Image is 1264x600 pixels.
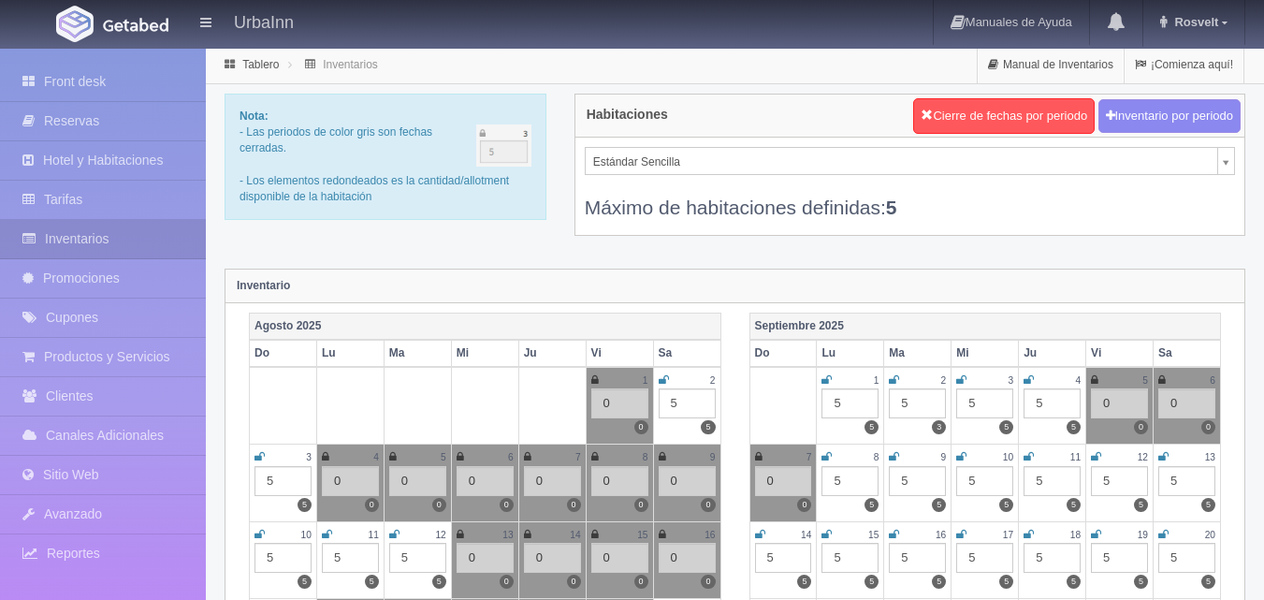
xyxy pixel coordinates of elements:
[369,530,379,540] small: 11
[1154,340,1221,367] th: Sa
[999,498,1013,512] label: 5
[659,543,716,573] div: 0
[570,530,580,540] small: 14
[591,543,648,573] div: 0
[457,543,514,573] div: 0
[821,466,879,496] div: 5
[1091,466,1148,496] div: 5
[389,543,446,573] div: 5
[1091,388,1148,418] div: 0
[234,9,294,33] h4: UrbaInn
[322,543,379,573] div: 5
[225,94,546,220] div: - Las periodos de color gris son fechas cerradas. - Los elementos redondeados es la cantidad/allo...
[1086,340,1154,367] th: Vi
[874,375,879,386] small: 1
[956,388,1013,418] div: 5
[254,543,312,573] div: 5
[797,575,811,589] label: 5
[298,498,312,512] label: 5
[1003,530,1013,540] small: 17
[373,452,379,462] small: 4
[451,340,518,367] th: Mi
[643,375,648,386] small: 1
[889,466,946,496] div: 5
[956,466,1013,496] div: 5
[1134,498,1148,512] label: 5
[593,148,1210,176] span: Estándar Sencilla
[952,340,1019,367] th: Mi
[56,6,94,42] img: Getabed
[941,452,947,462] small: 9
[864,498,879,512] label: 5
[755,466,812,496] div: 0
[316,340,384,367] th: Lu
[435,530,445,540] small: 12
[1091,543,1148,573] div: 5
[1138,530,1148,540] small: 19
[913,98,1095,134] button: Cierre de fechas por periodo
[591,388,648,418] div: 0
[103,18,168,32] img: Getabed
[1134,575,1148,589] label: 5
[1024,543,1081,573] div: 5
[864,420,879,434] label: 5
[701,420,715,434] label: 5
[524,466,581,496] div: 0
[500,575,514,589] label: 0
[306,452,312,462] small: 3
[524,543,581,573] div: 0
[1003,452,1013,462] small: 10
[567,498,581,512] label: 0
[701,575,715,589] label: 0
[659,466,716,496] div: 0
[457,466,514,496] div: 0
[1170,15,1218,29] span: Rosvelt
[936,530,946,540] small: 16
[1075,375,1081,386] small: 4
[889,388,946,418] div: 5
[1138,452,1148,462] small: 12
[755,543,812,573] div: 5
[868,530,879,540] small: 15
[1024,466,1081,496] div: 5
[634,575,648,589] label: 0
[864,575,879,589] label: 5
[322,466,379,496] div: 0
[1201,420,1215,434] label: 0
[643,452,648,462] small: 8
[1009,375,1014,386] small: 3
[956,543,1013,573] div: 5
[710,375,716,386] small: 2
[1142,375,1148,386] small: 5
[889,543,946,573] div: 5
[710,452,716,462] small: 9
[384,340,451,367] th: Ma
[237,279,290,292] strong: Inventario
[749,340,817,367] th: Do
[1210,375,1215,386] small: 6
[1024,388,1081,418] div: 5
[585,147,1235,175] a: Estándar Sencilla
[806,452,812,462] small: 7
[508,452,514,462] small: 6
[1098,99,1241,134] button: Inventario por periodo
[432,575,446,589] label: 5
[242,58,279,71] a: Tablero
[817,340,884,367] th: Lu
[821,543,879,573] div: 5
[476,124,531,167] img: cutoff.png
[298,575,312,589] label: 5
[1201,575,1215,589] label: 5
[932,420,946,434] label: 3
[518,340,586,367] th: Ju
[797,498,811,512] label: 0
[941,375,947,386] small: 2
[585,175,1235,221] div: Máximo de habitaciones definidas:
[701,498,715,512] label: 0
[1070,452,1081,462] small: 11
[441,452,446,462] small: 5
[587,108,668,122] h4: Habitaciones
[567,575,581,589] label: 0
[874,452,879,462] small: 8
[389,466,446,496] div: 0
